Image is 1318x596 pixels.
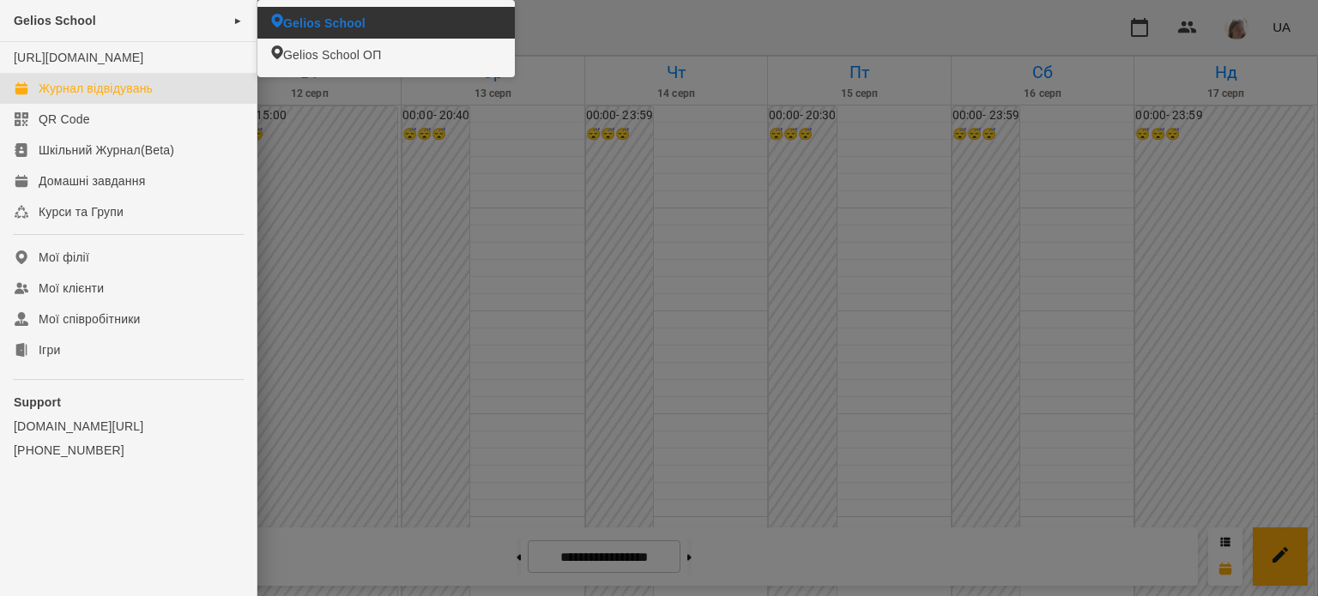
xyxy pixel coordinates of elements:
[39,341,60,358] div: Ігри
[39,141,174,159] div: Шкільний Журнал(Beta)
[233,14,243,27] span: ►
[39,249,89,266] div: Мої філії
[39,111,90,128] div: QR Code
[39,172,145,190] div: Домашні завдання
[283,46,381,63] span: Gelios School ОП
[14,14,96,27] span: Gelios School
[14,418,243,435] a: [DOMAIN_NAME][URL]
[39,203,124,220] div: Курси та Групи
[283,15,366,32] span: Gelios School
[14,394,243,411] p: Support
[39,80,153,97] div: Журнал відвідувань
[39,310,141,328] div: Мої співробітники
[39,280,104,297] div: Мої клієнти
[14,442,243,459] a: [PHONE_NUMBER]
[14,51,143,64] a: [URL][DOMAIN_NAME]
